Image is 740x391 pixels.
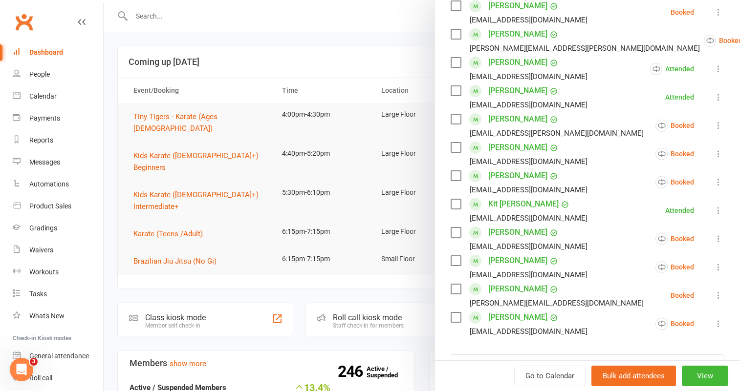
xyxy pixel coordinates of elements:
div: General attendance [29,352,89,360]
a: Reports [13,129,103,151]
div: Booked [655,233,694,245]
iframe: Intercom live chat [10,358,33,381]
div: Automations [29,180,69,188]
div: [EMAIL_ADDRESS][DOMAIN_NAME] [470,212,588,225]
div: Calendar [29,92,57,100]
a: [PERSON_NAME] [488,281,547,297]
a: [PERSON_NAME] [488,111,547,127]
a: [PERSON_NAME] [488,140,547,155]
div: [PERSON_NAME][EMAIL_ADDRESS][DOMAIN_NAME] [470,297,644,309]
div: [EMAIL_ADDRESS][DOMAIN_NAME] [470,155,588,168]
div: Dashboard [29,48,63,56]
div: Gradings [29,224,57,232]
a: Messages [13,151,103,173]
a: Waivers [13,239,103,261]
div: Workouts [29,268,59,276]
button: View [682,366,728,386]
a: Roll call [13,367,103,389]
div: [EMAIL_ADDRESS][DOMAIN_NAME] [470,240,588,253]
input: Search to add attendees [451,354,724,375]
a: [PERSON_NAME] [488,253,547,268]
span: 3 [30,358,38,366]
div: People [29,70,50,78]
div: Booked [655,318,694,330]
div: Attended [650,63,694,75]
div: Booked [655,148,694,160]
a: Calendar [13,85,103,107]
div: Booked [655,176,694,188]
div: Tasks [29,290,47,298]
div: [EMAIL_ADDRESS][PERSON_NAME][DOMAIN_NAME] [470,127,644,140]
a: Product Sales [13,195,103,217]
div: Waivers [29,246,53,254]
div: Reports [29,136,53,144]
div: Booked [655,120,694,132]
a: [PERSON_NAME] [488,309,547,325]
div: [PERSON_NAME][EMAIL_ADDRESS][PERSON_NAME][DOMAIN_NAME] [470,42,700,55]
a: Workouts [13,261,103,283]
a: Tasks [13,283,103,305]
div: [EMAIL_ADDRESS][DOMAIN_NAME] [470,99,588,111]
a: [PERSON_NAME] [488,26,547,42]
a: Go to Calendar [514,366,586,386]
div: [EMAIL_ADDRESS][DOMAIN_NAME] [470,268,588,281]
a: Dashboard [13,41,103,63]
div: What's New [29,312,65,320]
a: [PERSON_NAME] [488,55,547,70]
a: [PERSON_NAME] [488,83,547,99]
a: [PERSON_NAME] [488,168,547,184]
div: [EMAIL_ADDRESS][DOMAIN_NAME] [470,184,588,196]
a: People [13,63,103,85]
div: Booked [671,9,694,16]
a: [PERSON_NAME] [488,225,547,240]
div: Attended [665,94,694,101]
a: What's New [13,305,103,327]
button: Bulk add attendees [591,366,676,386]
div: Roll call [29,374,52,382]
div: Booked [671,292,694,299]
div: [EMAIL_ADDRESS][DOMAIN_NAME] [470,325,588,338]
div: [EMAIL_ADDRESS][DOMAIN_NAME] [470,70,588,83]
a: Gradings [13,217,103,239]
div: Payments [29,114,60,122]
div: Attended [665,207,694,214]
div: Messages [29,158,60,166]
a: Payments [13,107,103,129]
a: Kit [PERSON_NAME] [488,196,559,212]
div: Product Sales [29,202,71,210]
a: Automations [13,173,103,195]
a: General attendance kiosk mode [13,345,103,367]
div: [EMAIL_ADDRESS][DOMAIN_NAME] [470,14,588,26]
div: Booked [655,261,694,273]
a: Clubworx [12,10,36,34]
